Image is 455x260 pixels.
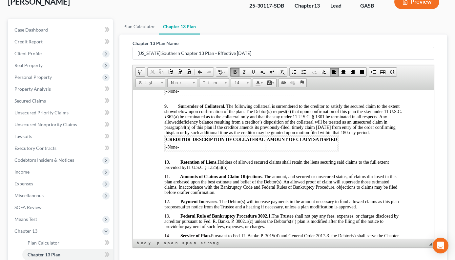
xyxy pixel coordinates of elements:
[319,68,328,76] a: Increase Indent
[28,240,59,246] span: Plan Calculator
[433,238,448,253] div: Open Intercom Messenger
[31,110,37,115] span: 12.
[31,14,267,25] span: The following collateral is surrendered to the creditor to satisfy the secured claim to the exten...
[195,68,204,76] a: Undo
[14,110,69,115] span: Unsecured Priority Claims
[279,79,288,87] a: Link
[265,79,276,87] a: Background Color
[22,237,113,249] a: Plan Calculator
[49,115,224,120] span: after notice from the Trustee and a hearing if necessary, unless a plan modification is approved.
[429,242,432,246] span: Resize
[31,20,269,30] span: below upon confirmation of the plan. The Debtor(s) request(s) that upon confirmation of this plan...
[216,68,228,76] a: Spell Checker
[163,240,180,246] a: span element
[14,157,74,163] span: Codebtors Insiders & Notices
[48,110,84,115] strong: Payment Increases
[9,119,113,130] a: Unsecured Nonpriority Claims
[47,85,127,90] strong: Amounts of Claims and Claim Objection
[168,79,191,87] span: Normal
[31,85,264,95] span: s. The amount, and secured or unsecured status, of claims disclosed in this plan are
[31,85,37,90] span: 11.
[14,74,52,80] span: Personal Property
[204,68,214,76] a: Redo
[14,204,42,210] span: SOFA Review
[33,48,58,53] span: CREDITOR
[249,68,258,76] a: Underline
[310,68,319,76] a: Decrease Indent
[14,193,44,198] span: Miscellaneous
[48,101,83,106] span: after confirmation.
[46,135,132,140] span: for payment of such fees, expenses, or charges.
[45,14,93,19] strong: Surrender of Collateral.
[267,68,276,76] a: Superscript
[60,48,132,53] span: DESCRIPTION OF COLLATERAL
[31,90,257,100] span: based upon the best estimate and belief of the Debtor(s). An allowed proof of claim will supersed...
[31,144,37,149] span: 14.
[199,78,229,87] a: Times New Roman
[148,68,157,76] a: Cut
[31,30,255,40] span: deficiency balance resulting from a creditor’s disposition of the collateral will be treated as a...
[159,19,200,35] a: Chapter 13 Plan
[290,68,299,76] a: Insert/Remove Numbered List
[295,2,320,10] div: Chapter
[239,68,249,76] a: Italic
[9,36,113,48] a: Credit Report
[31,95,264,106] span: accordance with the Bankruptcy Code and Federal Rules of Bankruptcy Procedure, objections to clai...
[119,19,159,35] a: Plan Calculator
[357,68,366,76] a: Justify
[14,51,42,56] span: Client Profile
[136,79,159,87] span: Styles
[14,228,37,234] span: Chapter 13
[14,86,51,92] span: Property Analysis
[14,27,48,33] span: Case Dashboard
[181,240,199,246] a: span element
[278,68,287,76] a: Remove Format
[136,68,145,76] a: Document Properties
[249,2,284,10] div: 25-30117-SDB
[14,98,46,104] span: Secured Claims
[167,78,197,87] a: Normal
[9,201,113,213] a: SOFA Review
[31,110,266,120] span: . The Debtor(s) will increase payments in the amount necessary to fund allowed claims as this pla...
[38,41,237,46] span: plan or by such additional time as the creditor may be granted upon motion filed within that 180-...
[231,79,244,87] span: 14
[9,107,113,119] a: Unsecured Priority Claims
[31,124,266,134] span: The Trustee shall not pay any fees, expenses, or charges disclosed by a
[9,130,113,142] a: Lawsuits
[31,14,35,19] strong: 9.
[14,216,37,222] span: Means Test
[135,78,165,87] a: Styles
[31,25,254,35] span: 362(a) be terminated as to the collateral only and that the stay under 11 U.S.C. § 1301 be termin...
[48,124,139,129] strong: Federal Rule of Bankruptcy Procedure 3002.1.
[31,124,37,129] span: 13.
[314,2,320,9] span: 13
[157,68,166,76] a: Copy
[133,89,434,237] iframe: Rich Text Editor, document-ckeditor
[33,55,46,60] span: -None-
[135,240,155,246] a: body element
[378,68,387,76] a: Table
[339,68,348,76] a: Center
[199,79,222,87] span: Times New Roman
[330,68,339,76] a: Align Left
[9,95,113,107] a: Secured Claims
[48,144,78,149] strong: Service of Plan.
[31,70,256,81] span: Holders of allowed secured claims shall retain the liens securing said claims to the full extent ...
[297,79,306,87] a: Anchor
[166,68,175,76] a: Paste
[134,48,204,53] span: AMOUNT OF CLAIM SATISFIED
[156,240,162,246] a: p element
[175,68,184,76] a: Paste as plain text
[48,70,85,75] strong: Retention of Liens.
[199,240,219,246] a: strong element
[387,68,397,76] a: Insert Special Character
[53,76,96,81] span: 11 U.S.C § 1325(a)(5).
[28,252,60,257] span: Chapter 13 Plan
[369,68,378,76] a: Insert Page Break for Printing
[133,47,434,59] input: Enter name...
[288,79,297,87] a: Unlink
[330,2,350,10] div: Lead
[253,79,265,87] a: Text Color
[14,169,30,175] span: Income
[299,68,308,76] a: Insert/Remove Bulleted List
